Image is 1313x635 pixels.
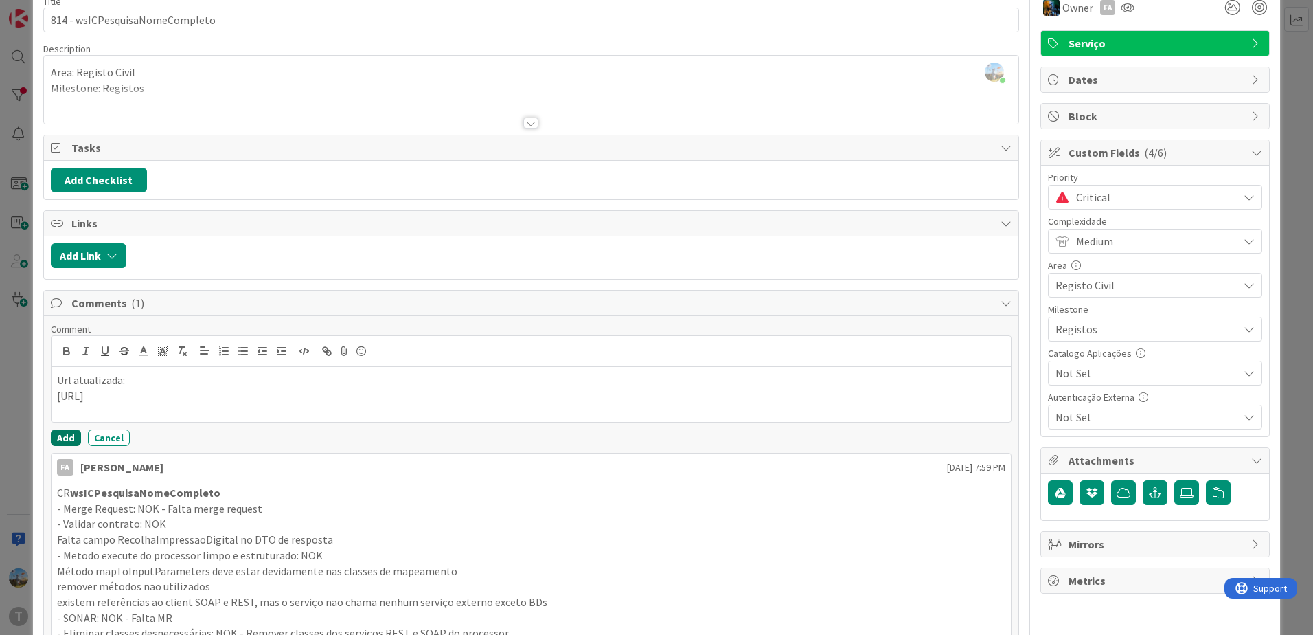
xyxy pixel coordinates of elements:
[1048,304,1262,314] div: Milestone
[71,295,994,311] span: Comments
[57,516,1005,532] p: - Validar contrato: NOK
[57,459,73,476] div: FA
[51,80,1012,96] p: Milestone: Registos
[1048,216,1262,226] div: Complexidade
[1055,320,1231,339] span: Registos
[1069,35,1244,52] span: Serviço
[57,594,1005,610] p: existem referências ao client SOAP e REST, mas o serviço não chama nenhum serviço externo exceto BDs
[57,564,1005,579] p: Método mapToInputParameters deve estar devidamente nas classes de mapeamento
[1055,276,1231,295] span: Registo Civil
[1048,392,1262,402] div: Autenticação Externa
[131,296,144,310] span: ( 1 )
[57,485,1005,501] p: CR
[43,43,91,55] span: Description
[57,610,1005,626] p: - SONAR: NOK - Falta MR
[1144,146,1167,159] span: ( 4/6 )
[1069,536,1244,553] span: Mirrors
[1055,364,1231,383] span: Not Set
[1069,452,1244,469] span: Attachments
[29,2,62,19] span: Support
[57,579,1005,594] p: remover métodos não utilizados
[88,430,130,446] button: Cancel
[57,388,1005,404] p: [URL]
[51,323,91,335] span: Comment
[1069,572,1244,589] span: Metrics
[51,243,126,268] button: Add Link
[1076,188,1231,207] span: Critical
[1048,348,1262,358] div: Catalogo Aplicações
[43,8,1019,32] input: type card name here...
[80,459,163,476] div: [PERSON_NAME]
[1069,71,1244,88] span: Dates
[1048,260,1262,270] div: Area
[70,486,220,500] u: wsICPesquisaNomeCompleto
[57,501,1005,517] p: - Merge Request: NOK - Falta merge request
[71,215,994,232] span: Links
[985,63,1004,82] img: rbRSAc01DXEKpQIPCc1LpL06ElWUjD6K.png
[51,168,147,192] button: Add Checklist
[57,548,1005,564] p: - Metodo execute do processor limpo e estruturado: NOK
[1055,408,1231,427] span: Not Set
[51,65,1012,80] p: Area: Registo Civil
[1048,172,1262,182] div: Priority
[1076,232,1231,251] span: Medium
[71,140,994,156] span: Tasks
[1069,144,1244,161] span: Custom Fields
[947,460,1005,475] span: [DATE] 7:59 PM
[1069,108,1244,124] span: Block
[57,532,1005,548] p: Falta campo RecolhaImpressaoDigital no DTO de resposta
[51,430,81,446] button: Add
[57,372,1005,388] p: Url atualizada:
